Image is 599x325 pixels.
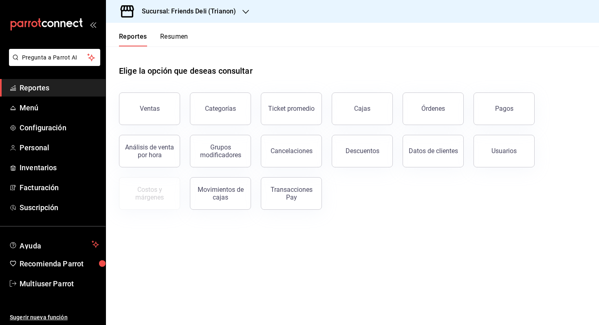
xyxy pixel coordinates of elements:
div: Datos de clientes [409,147,458,155]
div: Usuarios [491,147,517,155]
div: Cajas [354,104,371,114]
div: Costos y márgenes [124,186,175,201]
button: Órdenes [403,92,464,125]
button: Resumen [160,33,188,46]
button: Análisis de venta por hora [119,135,180,167]
button: Descuentos [332,135,393,167]
button: open_drawer_menu [90,21,96,28]
div: navigation tabs [119,33,188,46]
div: Categorías [205,105,236,112]
div: Cancelaciones [271,147,313,155]
span: Reportes [20,82,99,93]
span: Menú [20,102,99,113]
span: Suscripción [20,202,99,213]
button: Categorías [190,92,251,125]
span: Multiuser Parrot [20,278,99,289]
span: Sugerir nueva función [10,313,99,322]
button: Movimientos de cajas [190,177,251,210]
div: Ventas [140,105,160,112]
span: Personal [20,142,99,153]
button: Transacciones Pay [261,177,322,210]
button: Reportes [119,33,147,46]
button: Pagos [473,92,535,125]
span: Recomienda Parrot [20,258,99,269]
div: Análisis de venta por hora [124,143,175,159]
a: Pregunta a Parrot AI [6,59,100,68]
span: Inventarios [20,162,99,173]
button: Grupos modificadores [190,135,251,167]
h1: Elige la opción que deseas consultar [119,65,253,77]
button: Usuarios [473,135,535,167]
button: Datos de clientes [403,135,464,167]
span: Pregunta a Parrot AI [22,53,88,62]
button: Ventas [119,92,180,125]
button: Pregunta a Parrot AI [9,49,100,66]
div: Órdenes [421,105,445,112]
span: Configuración [20,122,99,133]
button: Ticket promedio [261,92,322,125]
span: Ayuda [20,239,88,249]
a: Cajas [332,92,393,125]
div: Grupos modificadores [195,143,246,159]
button: Cancelaciones [261,135,322,167]
span: Facturación [20,182,99,193]
h3: Sucursal: Friends Deli (Trianon) [135,7,236,16]
button: Contrata inventarios para ver este reporte [119,177,180,210]
div: Transacciones Pay [266,186,317,201]
div: Movimientos de cajas [195,186,246,201]
div: Descuentos [346,147,379,155]
div: Pagos [495,105,513,112]
div: Ticket promedio [268,105,315,112]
